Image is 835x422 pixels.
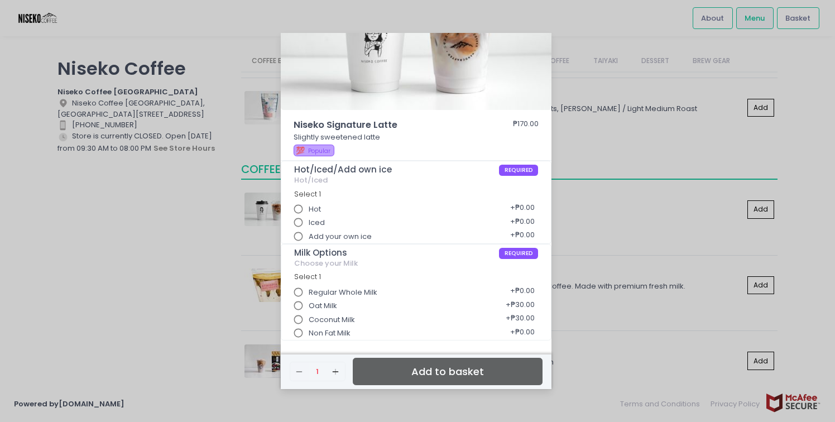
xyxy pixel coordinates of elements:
[506,226,538,247] div: + ₱0.00
[502,295,538,317] div: + ₱30.00
[294,165,499,175] span: Hot/Iced/Add own ice
[294,118,478,132] span: Niseko Signature Latte
[296,145,305,156] span: 💯
[506,323,538,344] div: + ₱0.00
[309,300,337,311] span: Oat Milk
[499,165,539,176] span: REQUIRED
[309,231,372,242] span: Add your own ice
[294,272,321,281] span: Select 1
[294,132,539,143] p: Slightly sweetened latte
[309,287,377,298] span: Regular Whole Milk
[502,309,538,330] div: + ₱30.00
[309,204,321,215] span: Hot
[294,176,539,185] div: Hot/Iced
[309,328,351,339] span: Non Fat Milk
[308,147,330,155] span: Popular
[309,314,355,325] span: Coconut Milk
[506,282,538,303] div: + ₱0.00
[294,248,499,258] span: Milk Options
[294,259,539,268] div: Choose your Milk
[309,217,325,228] span: Iced
[499,248,539,259] span: REQUIRED
[513,118,539,132] div: ₱170.00
[506,199,538,220] div: + ₱0.00
[353,358,543,385] button: Add to basket
[294,189,321,199] span: Select 1
[506,212,538,233] div: + ₱0.00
